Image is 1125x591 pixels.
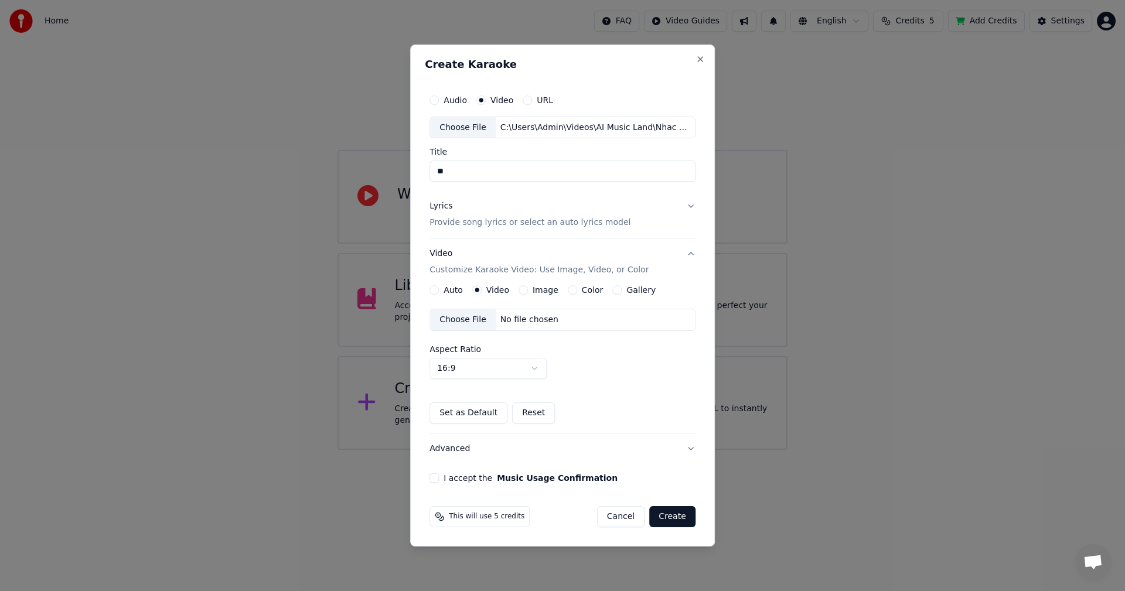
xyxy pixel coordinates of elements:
button: I accept the [497,474,618,482]
button: Create [649,506,696,527]
div: Video [429,248,649,276]
label: Audio [444,96,467,104]
div: Choose File [430,309,496,330]
button: Reset [512,402,555,423]
p: Provide song lyrics or select an auto lyrics model [429,217,630,229]
label: Title [429,148,696,156]
label: I accept the [444,474,618,482]
button: Advanced [429,433,696,464]
div: C:\Users\Admin\Videos\AI Music Land\Nhac Viet\EmCuBuocDi\EmCuBuocDi.mp4 [496,122,695,134]
h2: Create Karaoke [425,59,700,70]
button: LyricsProvide song lyrics or select an auto lyrics model [429,192,696,238]
label: URL [537,96,553,104]
button: VideoCustomize Karaoke Video: Use Image, Video, or Color [429,239,696,286]
label: Video [486,286,509,294]
label: Aspect Ratio [429,345,696,353]
label: Gallery [626,286,656,294]
div: VideoCustomize Karaoke Video: Use Image, Video, or Color [429,285,696,433]
span: This will use 5 credits [449,512,524,521]
div: Choose File [430,117,496,138]
button: Set as Default [429,402,507,423]
div: No file chosen [496,314,563,326]
label: Video [490,96,513,104]
p: Customize Karaoke Video: Use Image, Video, or Color [429,264,649,276]
label: Image [533,286,558,294]
button: Cancel [597,506,645,527]
label: Auto [444,286,463,294]
label: Color [582,286,604,294]
div: Lyrics [429,201,452,213]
